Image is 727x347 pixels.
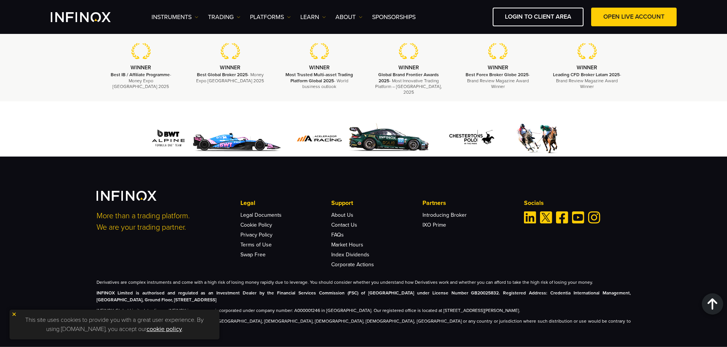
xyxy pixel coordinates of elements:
[422,212,467,218] a: Introducing Broker
[374,72,444,95] p: - Most Innovative Trading Platform – [GEOGRAPHIC_DATA], 2025
[309,64,330,71] strong: WINNER
[591,8,677,26] a: OPEN LIVE ACCOUNT
[106,72,176,90] p: - Money Expo [GEOGRAPHIC_DATA] 2025
[97,318,631,331] p: The information on this site is not directed at residents of [GEOGRAPHIC_DATA], [DEMOGRAPHIC_DATA...
[240,241,272,248] a: Terms of Use
[588,211,600,224] a: Instagram
[577,64,597,71] strong: WINNER
[331,261,374,268] a: Corporate Actions
[285,72,353,83] strong: Most Trusted Multi-asset Trading Platform Global 2025
[240,212,282,218] a: Legal Documents
[331,241,363,248] a: Market Hours
[422,198,513,208] p: Partners
[331,232,344,238] a: FAQs
[540,211,552,224] a: Twitter
[300,13,326,22] a: Learn
[398,64,419,71] strong: WINNER
[331,198,422,208] p: Support
[208,13,240,22] a: TRADING
[240,251,266,258] a: Swap Free
[220,64,240,71] strong: WINNER
[11,312,17,317] img: yellow close icon
[524,198,631,208] p: Socials
[131,64,151,71] strong: WINNER
[197,72,248,77] strong: Best Global Broker 2025
[524,211,536,224] a: Linkedin
[422,222,446,228] a: IXO Prime
[488,64,508,71] strong: WINNER
[372,13,416,22] a: SPONSORSHIPS
[147,325,182,333] a: cookie policy
[331,222,357,228] a: Contact Us
[250,13,291,22] a: PLATFORMS
[466,72,529,77] strong: Best Forex Broker Globe 2025
[284,72,355,90] p: - World business outlook
[553,72,620,77] strong: Leading CFD Broker Latam 2025
[195,72,265,83] p: - Money Expo [GEOGRAPHIC_DATA] 2025
[331,212,353,218] a: About Us
[240,232,272,238] a: Privacy Policy
[13,313,216,336] p: This site uses cookies to provide you with a great user experience. By using [DOMAIN_NAME], you a...
[97,210,230,233] p: More than a trading platform. We are your trading partner.
[493,8,584,26] a: LOGIN TO CLIENT AREA
[552,72,622,90] p: - Brand Review Magazine Award Winner
[97,307,631,314] p: INFINOX Global Limited, trading as INFINOX is a company incorporated under company number: A00000...
[331,251,369,258] a: Index Dividends
[240,198,331,208] p: Legal
[572,211,584,224] a: Youtube
[335,13,363,22] a: ABOUT
[97,290,631,302] strong: INFINOX Limited is authorised and regulated as an Investment Dealer by the Financial Services Com...
[378,72,439,83] strong: Global Brand Frontier Awards 2025
[463,72,533,90] p: - Brand Review Magazine Award Winner
[152,13,198,22] a: Instruments
[97,279,631,286] p: Derivatives are complex instruments and come with a high risk of losing money rapidly due to leve...
[556,211,568,224] a: Facebook
[240,222,272,228] a: Cookie Policy
[111,72,170,77] strong: Best IB / Affiliate Programme
[51,12,129,22] a: INFINOX Logo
